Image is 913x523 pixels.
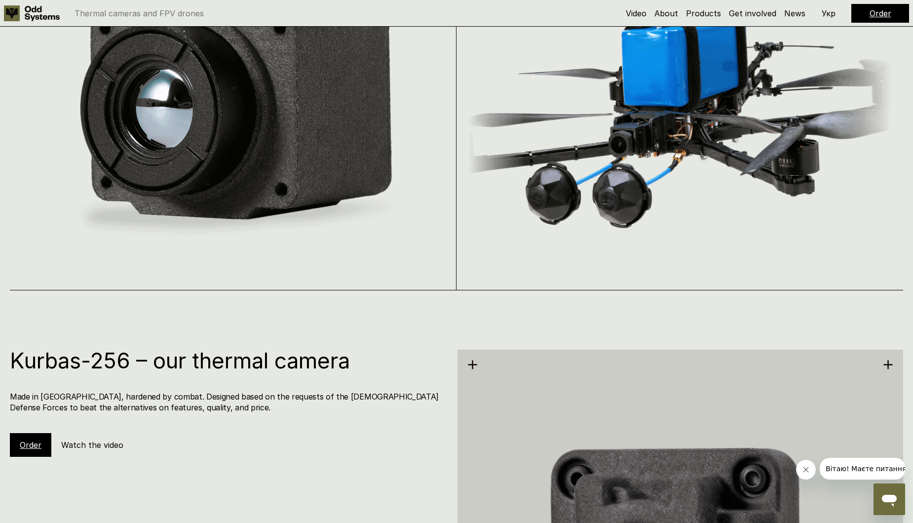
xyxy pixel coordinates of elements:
[729,8,776,18] a: Get involved
[686,8,721,18] a: Products
[10,391,446,413] h4: Made in [GEOGRAPHIC_DATA], hardened by combat. Designed based on the requests of the [DEMOGRAPHIC...
[820,458,905,480] iframe: Message from company
[10,350,446,371] h1: Kurbas-256 – our thermal camera
[626,8,647,18] a: Video
[61,440,123,450] h5: Watch the video
[20,440,41,450] a: Order
[870,8,891,18] a: Order
[6,7,90,15] span: Вітаю! Маєте питання?
[796,460,816,480] iframe: Close message
[874,483,905,515] iframe: Button to launch messaging window
[654,8,678,18] a: About
[822,9,836,17] p: Укр
[75,9,204,17] p: Thermal cameras and FPV drones
[784,8,805,18] a: News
